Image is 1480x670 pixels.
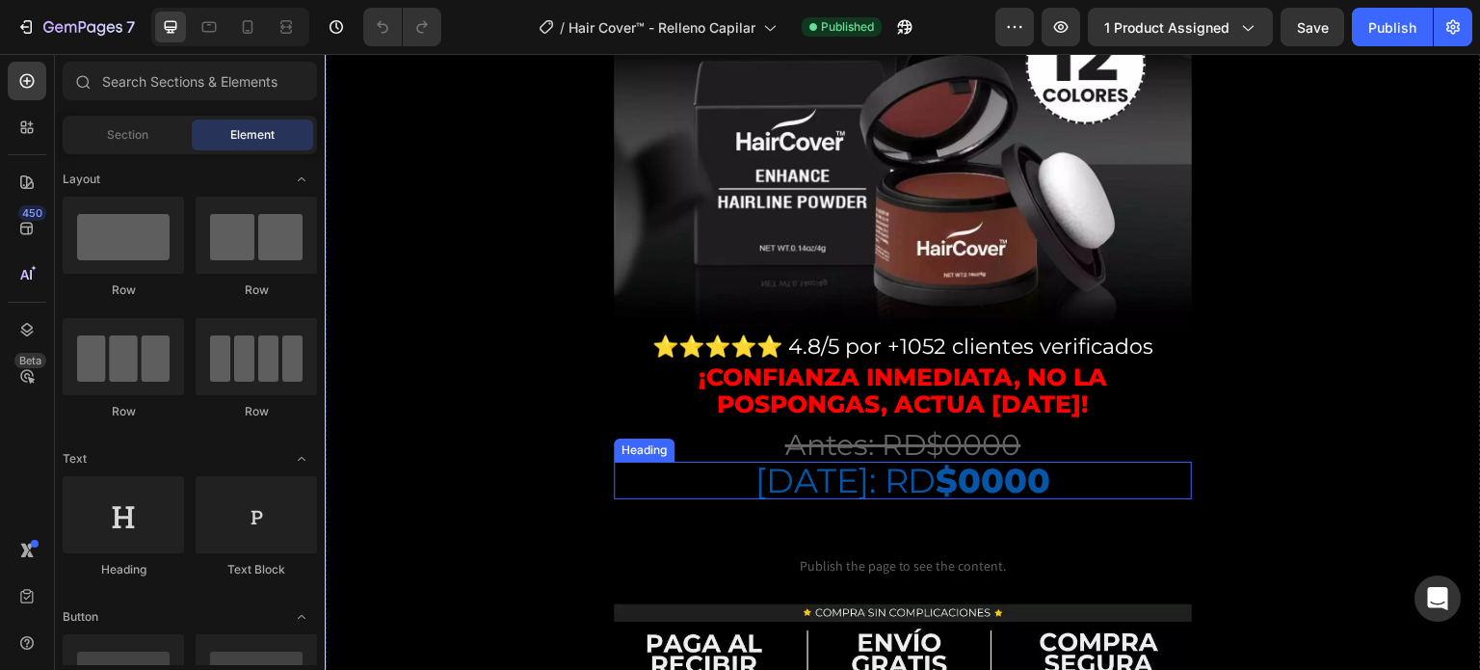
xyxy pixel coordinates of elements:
strong: $0000 [612,406,727,447]
button: 1 product assigned [1088,8,1273,46]
img: gempages_490190053578900274-952b56e5-7ae9-4712-a802-cce47f6eb496.webp [289,550,867,630]
h2: [DATE]: RD [289,408,867,445]
span: / [560,17,565,38]
s: Antes: RD$0000 [461,373,697,409]
p: 7 [126,15,135,39]
div: Row [63,281,184,299]
span: Hair Cover™ - Relleno Capilar [568,17,755,38]
input: Search Sections & Elements [63,62,317,100]
span: Toggle open [286,602,317,632]
div: Row [63,403,184,420]
button: 7 [8,8,144,46]
div: Undo/Redo [363,8,441,46]
span: Toggle open [286,164,317,195]
span: Button [63,608,98,626]
span: Published [821,18,874,36]
span: Toggle open [286,443,317,474]
div: Row [196,281,317,299]
span: Custom Code [337,475,819,498]
div: Publish [1368,17,1416,38]
span: 1 product assigned [1104,17,1229,38]
button: Save [1281,8,1344,46]
strong: ¡Confianza inmediata, no la pospongas, actua [DATE]! [374,308,782,364]
span: Text [63,450,87,468]
span: Layout [63,171,100,188]
span: Section [107,126,148,144]
button: Publish [1352,8,1433,46]
div: Heading [293,388,346,405]
div: Beta [14,353,46,368]
div: Open Intercom Messenger [1414,576,1461,622]
span: Element [230,126,275,144]
div: Text Block [196,561,317,578]
iframe: Design area [325,54,1480,670]
div: Heading [63,561,184,578]
span: Publish the page to see the content. [337,502,819,522]
div: 450 [18,205,46,221]
span: Save [1297,19,1329,36]
div: Row [196,403,317,420]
